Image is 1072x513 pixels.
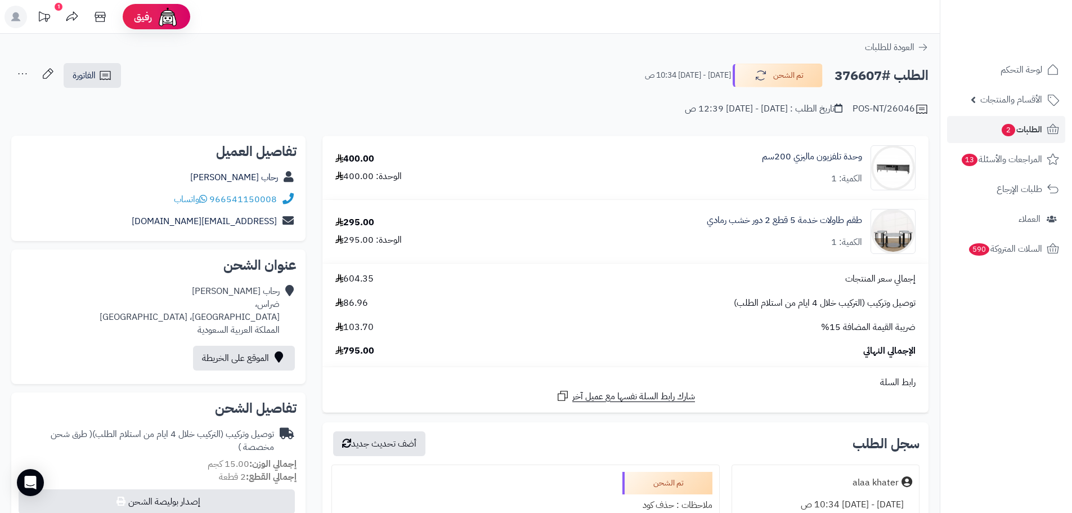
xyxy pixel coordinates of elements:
small: 15.00 كجم [208,457,297,471]
span: الإجمالي النهائي [863,345,916,358]
div: رابط السلة [327,376,924,389]
span: الأقسام والمنتجات [980,92,1042,108]
a: المراجعات والأسئلة13 [947,146,1065,173]
span: المراجعات والأسئلة [961,151,1042,167]
a: وحدة تلفزيون ماليزي 200سم [762,150,862,163]
img: 1739781919-220601011421-90x90.jpg [871,145,915,190]
img: 1754737495-1-90x90.jpg [871,209,915,254]
span: طلبات الإرجاع [997,181,1042,197]
h2: تفاصيل الشحن [20,402,297,415]
h3: سجل الطلب [853,437,920,450]
div: الوحدة: 295.00 [335,234,402,247]
div: الكمية: 1 [831,172,862,185]
div: تم الشحن [622,472,712,494]
span: 86.96 [335,297,368,310]
span: شارك رابط السلة نفسها مع عميل آخر [572,390,695,403]
strong: إجمالي القطع: [246,470,297,484]
a: العملاء [947,206,1065,233]
a: [EMAIL_ADDRESS][DOMAIN_NAME] [132,215,277,228]
a: الفاتورة [64,63,121,88]
button: تم الشحن [733,64,823,87]
div: 295.00 [335,216,374,229]
a: تحديثات المنصة [30,6,58,31]
a: واتساب [174,193,207,206]
span: 590 [969,243,989,256]
span: 13 [962,154,977,166]
span: لوحة التحكم [1001,62,1042,78]
h2: الطلب #376607 [835,64,929,87]
h2: تفاصيل العميل [20,145,297,158]
a: العودة للطلبات [865,41,929,54]
a: الموقع على الخريطة [193,346,295,371]
div: الكمية: 1 [831,236,862,249]
span: ضريبة القيمة المضافة 15% [821,321,916,334]
div: POS-NT/26046 [853,102,929,116]
small: [DATE] - [DATE] 10:34 ص [645,70,731,81]
span: الطلبات [1001,122,1042,137]
div: توصيل وتركيب (التركيب خلال 4 ايام من استلام الطلب) [20,428,274,454]
div: تاريخ الطلب : [DATE] - [DATE] 12:39 ص [685,102,842,115]
span: العودة للطلبات [865,41,914,54]
span: العملاء [1019,211,1040,227]
div: 1 [55,3,62,11]
div: alaa khater [853,476,899,489]
a: رحاب [PERSON_NAME] [190,171,278,184]
div: الوحدة: 400.00 [335,170,402,183]
img: logo-2.png [995,30,1061,54]
div: Open Intercom Messenger [17,469,44,496]
a: طقم طاولات خدمة 5 قطع 2 دور خشب رمادي [707,214,862,227]
small: 2 قطعة [219,470,297,484]
a: الطلبات2 [947,116,1065,143]
span: 795.00 [335,345,374,358]
strong: إجمالي الوزن: [249,457,297,471]
span: إجمالي سعر المنتجات [845,273,916,286]
a: شارك رابط السلة نفسها مع عميل آخر [556,389,695,403]
a: لوحة التحكم [947,56,1065,83]
span: 103.70 [335,321,374,334]
span: 604.35 [335,273,374,286]
span: ( طرق شحن مخصصة ) [51,427,274,454]
a: 966541150008 [209,193,277,206]
h2: عنوان الشحن [20,258,297,272]
div: 400.00 [335,153,374,166]
img: ai-face.png [156,6,179,28]
span: 2 [1002,124,1015,136]
span: رفيق [134,10,152,24]
span: السلات المتروكة [968,241,1042,257]
button: أضف تحديث جديد [333,431,425,456]
a: السلات المتروكة590 [947,235,1065,262]
a: طلبات الإرجاع [947,176,1065,203]
div: رحاب [PERSON_NAME] ضراس، [GEOGRAPHIC_DATA]، [GEOGRAPHIC_DATA] المملكة العربية السعودية [100,285,280,336]
span: الفاتورة [73,69,96,82]
span: توصيل وتركيب (التركيب خلال 4 ايام من استلام الطلب) [734,297,916,310]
